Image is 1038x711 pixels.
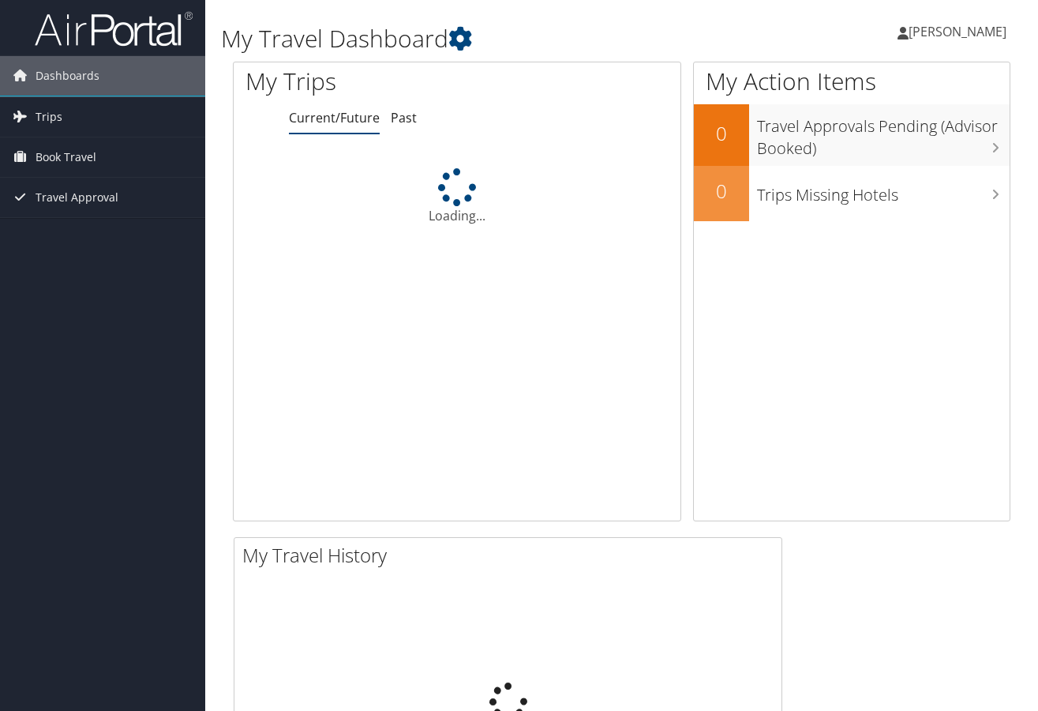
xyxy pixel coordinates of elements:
[245,65,482,98] h1: My Trips
[234,168,680,225] div: Loading...
[391,109,417,126] a: Past
[897,8,1022,55] a: [PERSON_NAME]
[242,542,781,569] h2: My Travel History
[694,104,1010,165] a: 0Travel Approvals Pending (Advisor Booked)
[694,166,1010,221] a: 0Trips Missing Hotels
[36,137,96,177] span: Book Travel
[694,65,1010,98] h1: My Action Items
[35,10,193,47] img: airportal-logo.png
[36,56,99,96] span: Dashboards
[694,120,749,147] h2: 0
[909,23,1006,40] span: [PERSON_NAME]
[221,22,755,55] h1: My Travel Dashboard
[757,107,1010,160] h3: Travel Approvals Pending (Advisor Booked)
[289,109,380,126] a: Current/Future
[694,178,749,205] h2: 0
[36,97,62,137] span: Trips
[757,176,1010,206] h3: Trips Missing Hotels
[36,178,118,217] span: Travel Approval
